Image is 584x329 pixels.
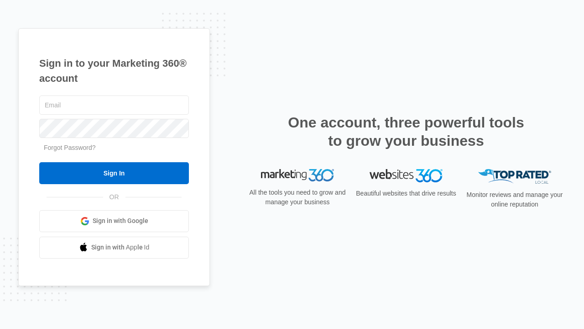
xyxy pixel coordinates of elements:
[39,96,189,115] input: Email
[39,237,189,259] a: Sign in with Apple Id
[355,189,457,198] p: Beautiful websites that drive results
[261,169,334,182] img: Marketing 360
[44,144,96,151] a: Forgot Password?
[370,169,443,182] img: Websites 360
[39,210,189,232] a: Sign in with Google
[91,243,150,252] span: Sign in with Apple Id
[246,188,349,207] p: All the tools you need to grow and manage your business
[478,169,551,184] img: Top Rated Local
[464,190,566,209] p: Monitor reviews and manage your online reputation
[39,162,189,184] input: Sign In
[39,56,189,86] h1: Sign in to your Marketing 360® account
[285,113,527,150] h2: One account, three powerful tools to grow your business
[93,216,148,226] span: Sign in with Google
[103,192,125,202] span: OR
